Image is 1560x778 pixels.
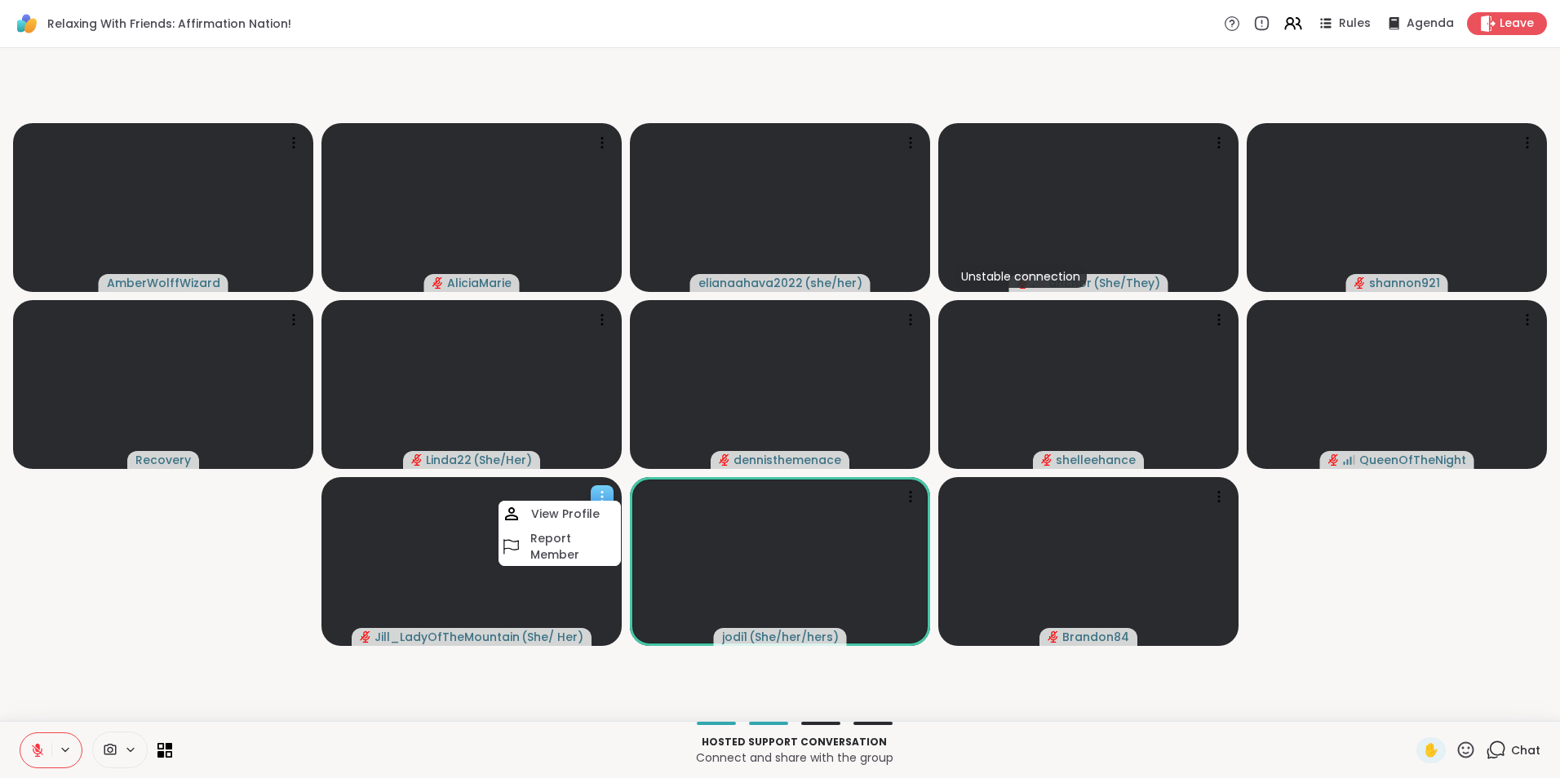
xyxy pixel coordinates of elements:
[1511,742,1540,758] span: Chat
[955,265,1087,288] div: Unstable connection
[1359,452,1466,468] span: QueenOfTheNight
[1328,454,1340,466] span: audio-muted
[1423,740,1439,760] span: ✋
[749,629,839,645] span: ( She/her/hers )
[531,506,600,522] h4: View Profile
[1369,275,1440,291] span: shannon921
[1407,15,1454,32] span: Agenda
[426,452,472,468] span: Linda22
[722,629,747,645] span: jodi1
[1354,277,1366,289] span: audio-muted
[1048,631,1059,643] span: audio-muted
[719,454,730,466] span: audio-muted
[1062,629,1129,645] span: Brandon84
[374,629,520,645] span: Jill_LadyOfTheMountain
[804,275,862,291] span: ( she/her )
[1041,454,1053,466] span: audio-muted
[1500,15,1534,32] span: Leave
[13,10,41,38] img: ShareWell Logomark
[447,275,512,291] span: AliciaMarie
[1339,15,1371,32] span: Rules
[182,749,1407,766] p: Connect and share with the group
[733,452,841,468] span: dennisthemenace
[135,452,191,468] span: Recovery
[432,277,444,289] span: audio-muted
[107,275,220,291] span: AmberWolffWizard
[530,530,618,563] h4: Report Member
[47,15,291,32] span: Relaxing With Friends: Affirmation Nation!
[411,454,423,466] span: audio-muted
[1056,452,1136,468] span: shelleehance
[182,735,1407,749] p: Hosted support conversation
[360,631,371,643] span: audio-muted
[698,275,803,291] span: elianaahava2022
[521,629,583,645] span: ( She/ Her )
[473,452,532,468] span: ( She/Her )
[1093,275,1160,291] span: ( She/They )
